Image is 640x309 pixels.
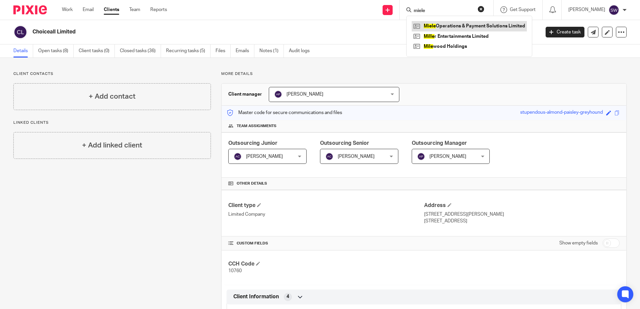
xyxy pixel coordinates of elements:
span: Outsourcing Manager [412,140,467,146]
span: [PERSON_NAME] [246,154,283,159]
div: stupendous-almond-paisley-greyhound [520,109,603,117]
span: [PERSON_NAME] [429,154,466,159]
button: Clear [478,6,484,12]
a: Reports [150,6,167,13]
p: More details [221,71,627,77]
p: Client contacts [13,71,211,77]
p: Master code for secure communications and files [227,109,342,116]
h4: CUSTOM FIELDS [228,241,424,246]
a: Client tasks (0) [79,44,115,58]
p: Linked clients [13,120,211,125]
img: svg%3E [274,90,282,98]
a: Emails [236,44,254,58]
img: svg%3E [325,152,333,161]
span: Team assignments [237,123,276,129]
a: Closed tasks (36) [120,44,161,58]
span: Client Information [233,293,279,300]
span: Other details [237,181,267,186]
h4: Address [424,202,620,209]
h4: CCH Code [228,261,424,268]
img: svg%3E [609,5,619,15]
span: Get Support [510,7,536,12]
span: 4 [287,293,289,300]
h4: + Add linked client [82,140,142,150]
a: Files [216,44,231,58]
a: Clients [104,6,119,13]
p: Limited Company [228,211,424,218]
h2: Choiceall Limited [32,28,435,35]
label: Show empty fields [559,240,598,246]
a: Recurring tasks (5) [166,44,211,58]
span: [PERSON_NAME] [287,92,323,97]
a: Team [129,6,140,13]
img: svg%3E [417,152,425,161]
a: Create task [546,27,584,37]
span: [PERSON_NAME] [338,154,375,159]
h4: + Add contact [89,91,136,102]
img: svg%3E [234,152,242,161]
span: 10760 [228,269,242,273]
span: Outsourcing Senior [320,140,369,146]
a: Audit logs [289,44,315,58]
span: Outsourcing Junior [228,140,277,146]
a: Email [83,6,94,13]
a: Notes (1) [259,44,284,58]
a: Open tasks (8) [38,44,74,58]
img: svg%3E [13,25,27,39]
p: [STREET_ADDRESS][PERSON_NAME] [424,211,620,218]
img: Pixie [13,5,47,14]
p: [PERSON_NAME] [568,6,605,13]
input: Search [413,8,473,14]
h4: Client type [228,202,424,209]
a: Work [62,6,73,13]
h3: Client manager [228,91,262,98]
p: [STREET_ADDRESS] [424,218,620,224]
a: Details [13,44,33,58]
